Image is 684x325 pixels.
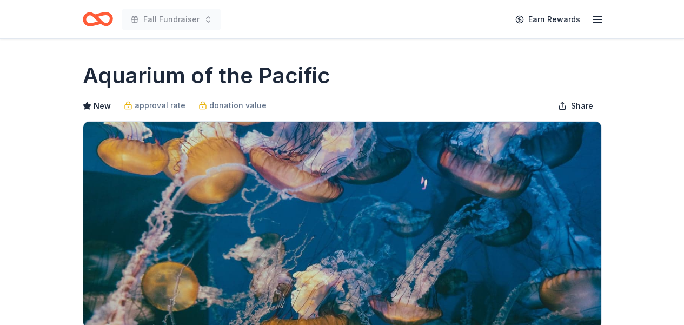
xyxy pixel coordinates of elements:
[122,9,221,30] button: Fall Fundraiser
[549,95,602,117] button: Share
[571,100,593,112] span: Share
[83,6,113,32] a: Home
[83,61,330,91] h1: Aquarium of the Pacific
[209,99,267,112] span: donation value
[143,13,200,26] span: Fall Fundraiser
[509,10,587,29] a: Earn Rewards
[94,100,111,112] span: New
[124,99,185,112] a: approval rate
[198,99,267,112] a: donation value
[135,99,185,112] span: approval rate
